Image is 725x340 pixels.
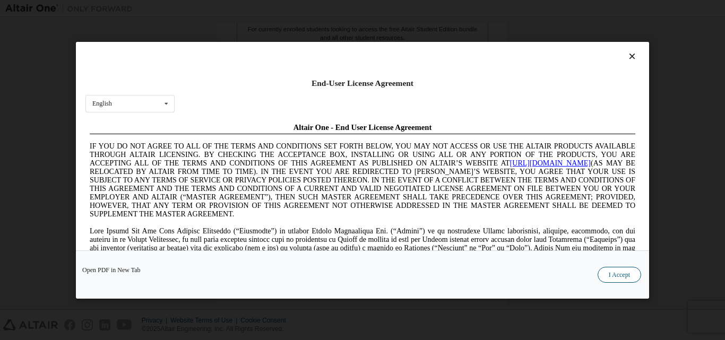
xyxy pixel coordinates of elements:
[425,40,505,48] a: [URL][DOMAIN_NAME]
[92,100,112,107] div: English
[85,78,640,89] div: End-User License Agreement
[4,23,550,99] span: IF YOU DO NOT AGREE TO ALL OF THE TERMS AND CONDITIONS SET FORTH BELOW, YOU MAY NOT ACCESS OR USE...
[598,266,641,282] button: I Accept
[4,108,550,184] span: Lore Ipsumd Sit Ame Cons Adipisc Elitseddo (“Eiusmodte”) in utlabor Etdolo Magnaaliqua Eni. (“Adm...
[82,266,141,273] a: Open PDF in New Tab
[208,4,347,13] span: Altair One - End User License Agreement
